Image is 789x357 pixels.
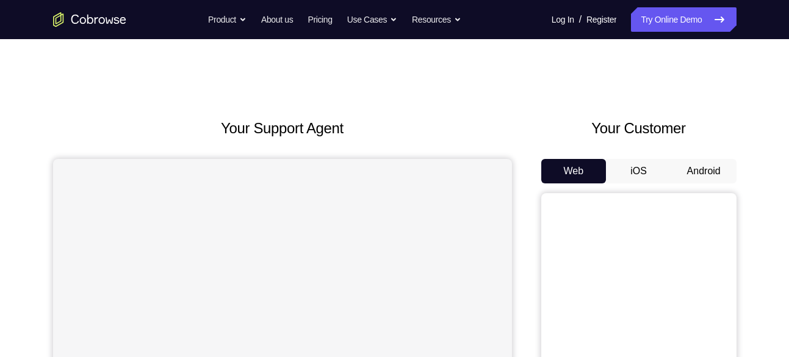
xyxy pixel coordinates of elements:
[308,7,332,32] a: Pricing
[541,117,737,139] h2: Your Customer
[541,159,607,183] button: Web
[412,7,461,32] button: Resources
[208,7,247,32] button: Product
[579,12,582,27] span: /
[671,159,737,183] button: Android
[631,7,736,32] a: Try Online Demo
[261,7,293,32] a: About us
[606,159,671,183] button: iOS
[53,12,126,27] a: Go to the home page
[347,7,397,32] button: Use Cases
[552,7,574,32] a: Log In
[53,117,512,139] h2: Your Support Agent
[586,7,616,32] a: Register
